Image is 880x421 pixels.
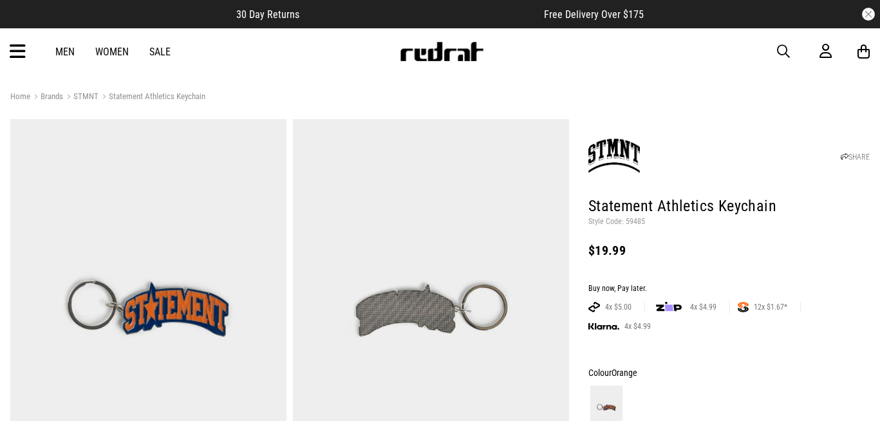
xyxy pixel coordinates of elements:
[656,301,682,313] img: zip
[749,302,792,312] span: 12x $1.67*
[588,365,870,380] div: Colour
[619,321,656,332] span: 4x $4.99
[325,8,518,21] iframe: Customer reviews powered by Trustpilot
[588,243,870,258] div: $19.99
[98,91,205,104] a: Statement Athletics Keychain
[685,302,722,312] span: 4x $4.99
[10,91,30,101] a: Home
[588,196,870,217] h1: Statement Athletics Keychain
[544,8,644,21] span: Free Delivery Over $175
[588,217,870,227] p: Style Code: 59485
[588,302,600,312] img: AFTERPAY
[236,8,299,21] span: 30 Day Returns
[399,42,484,61] img: Redrat logo
[55,46,75,58] a: Men
[588,323,619,330] img: KLARNA
[149,46,171,58] a: Sale
[600,302,637,312] span: 4x $5.00
[738,302,749,312] img: SPLITPAY
[30,91,63,104] a: Brands
[95,46,129,58] a: Women
[588,130,640,182] img: STMNT
[63,91,98,104] a: STMNT
[841,153,870,162] a: SHARE
[612,368,637,378] span: Orange
[588,284,870,294] div: Buy now, Pay later.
